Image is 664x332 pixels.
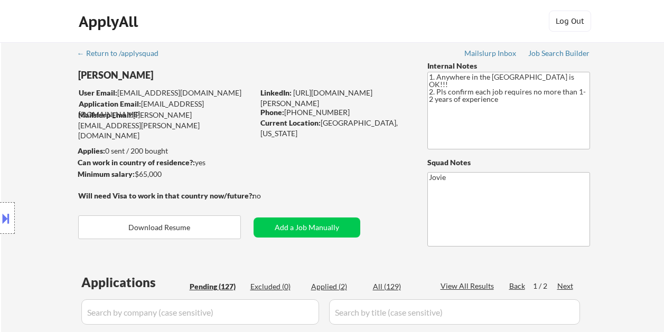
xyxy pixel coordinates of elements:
[533,281,557,291] div: 1 / 2
[549,11,591,32] button: Log Out
[260,108,284,117] strong: Phone:
[427,61,590,71] div: Internal Notes
[190,281,242,292] div: Pending (127)
[373,281,426,292] div: All (129)
[528,50,590,57] div: Job Search Builder
[254,217,360,238] button: Add a Job Manually
[260,118,321,127] strong: Current Location:
[464,50,517,57] div: Mailslurp Inbox
[427,157,590,168] div: Squad Notes
[528,49,590,60] a: Job Search Builder
[260,88,372,108] a: [URL][DOMAIN_NAME][PERSON_NAME]
[329,299,580,325] input: Search by title (case sensitive)
[557,281,574,291] div: Next
[250,281,303,292] div: Excluded (0)
[441,281,497,291] div: View All Results
[252,191,283,201] div: no
[260,88,292,97] strong: LinkedIn:
[260,118,410,138] div: [GEOGRAPHIC_DATA], [US_STATE]
[311,281,364,292] div: Applied (2)
[260,107,410,118] div: [PHONE_NUMBER]
[79,13,141,31] div: ApplyAll
[464,49,517,60] a: Mailslurp Inbox
[81,299,319,325] input: Search by company (case sensitive)
[77,50,169,57] div: ← Return to /applysquad
[77,49,169,60] a: ← Return to /applysquad
[509,281,526,291] div: Back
